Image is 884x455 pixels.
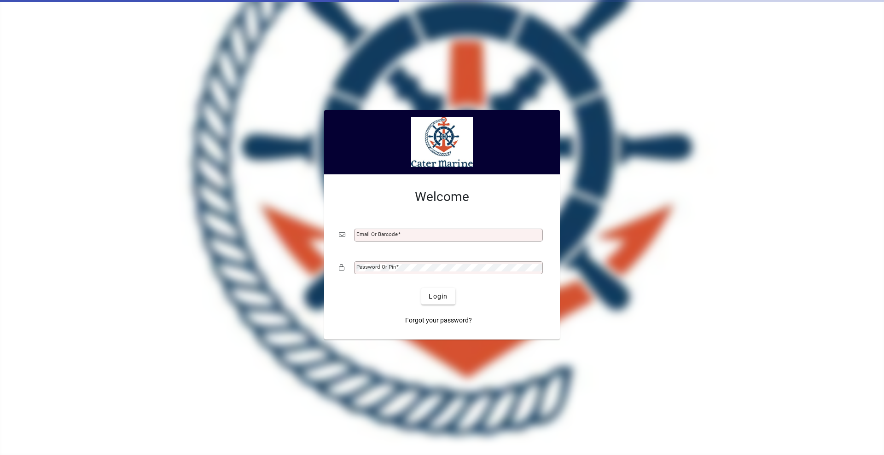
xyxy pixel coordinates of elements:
button: Login [421,288,455,305]
h2: Welcome [339,189,545,205]
span: Login [429,292,448,301]
span: Forgot your password? [405,316,472,325]
mat-label: Email or Barcode [356,231,398,237]
mat-label: Password or Pin [356,264,396,270]
a: Forgot your password? [401,312,476,328]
